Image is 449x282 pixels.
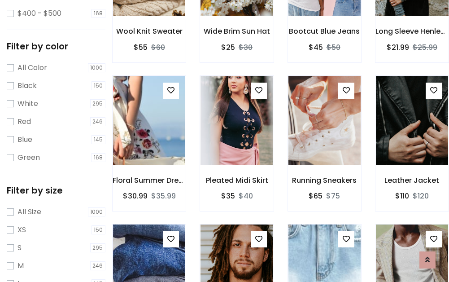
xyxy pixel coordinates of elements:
h6: $110 [395,192,409,200]
del: $50 [327,42,340,53]
span: 1000 [88,207,106,216]
label: All Color [17,62,47,73]
span: 150 [92,81,106,90]
span: 246 [90,117,106,126]
label: Green [17,152,40,163]
label: White [17,98,38,109]
span: 295 [90,243,106,252]
label: All Size [17,207,41,217]
h5: Filter by size [7,185,105,196]
span: 295 [90,99,106,108]
span: 168 [92,9,106,18]
h6: $45 [309,43,323,52]
h6: Wide Brim Sun Hat [200,27,273,35]
h6: $25 [221,43,235,52]
label: Red [17,116,31,127]
label: $400 - $500 [17,8,61,19]
h6: Floral Summer Dress [113,176,186,185]
h6: Wool Knit Sweater [113,27,186,35]
h6: $35 [221,192,235,200]
span: 1000 [88,63,106,72]
h6: $30.99 [123,192,148,200]
del: $120 [413,191,429,201]
span: 145 [92,135,106,144]
del: $40 [239,191,253,201]
h6: Long Sleeve Henley T-Shirt [375,27,449,35]
h6: $55 [134,43,148,52]
h6: $65 [309,192,323,200]
del: $30 [239,42,253,53]
h6: Running Sneakers [288,176,361,185]
del: $25.99 [413,42,437,53]
h6: $21.99 [387,43,409,52]
label: XS [17,225,26,235]
h6: Bootcut Blue Jeans [288,27,361,35]
label: Blue [17,134,32,145]
span: 168 [92,153,106,162]
label: S [17,242,22,253]
del: $35.99 [151,191,176,201]
span: 150 [92,225,106,234]
del: $60 [151,42,165,53]
h5: Filter by color [7,41,105,52]
span: 246 [90,261,106,270]
h6: Pleated Midi Skirt [200,176,273,185]
h6: Leather Jacket [375,176,449,185]
label: Black [17,80,37,91]
del: $75 [326,191,340,201]
label: M [17,260,24,271]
